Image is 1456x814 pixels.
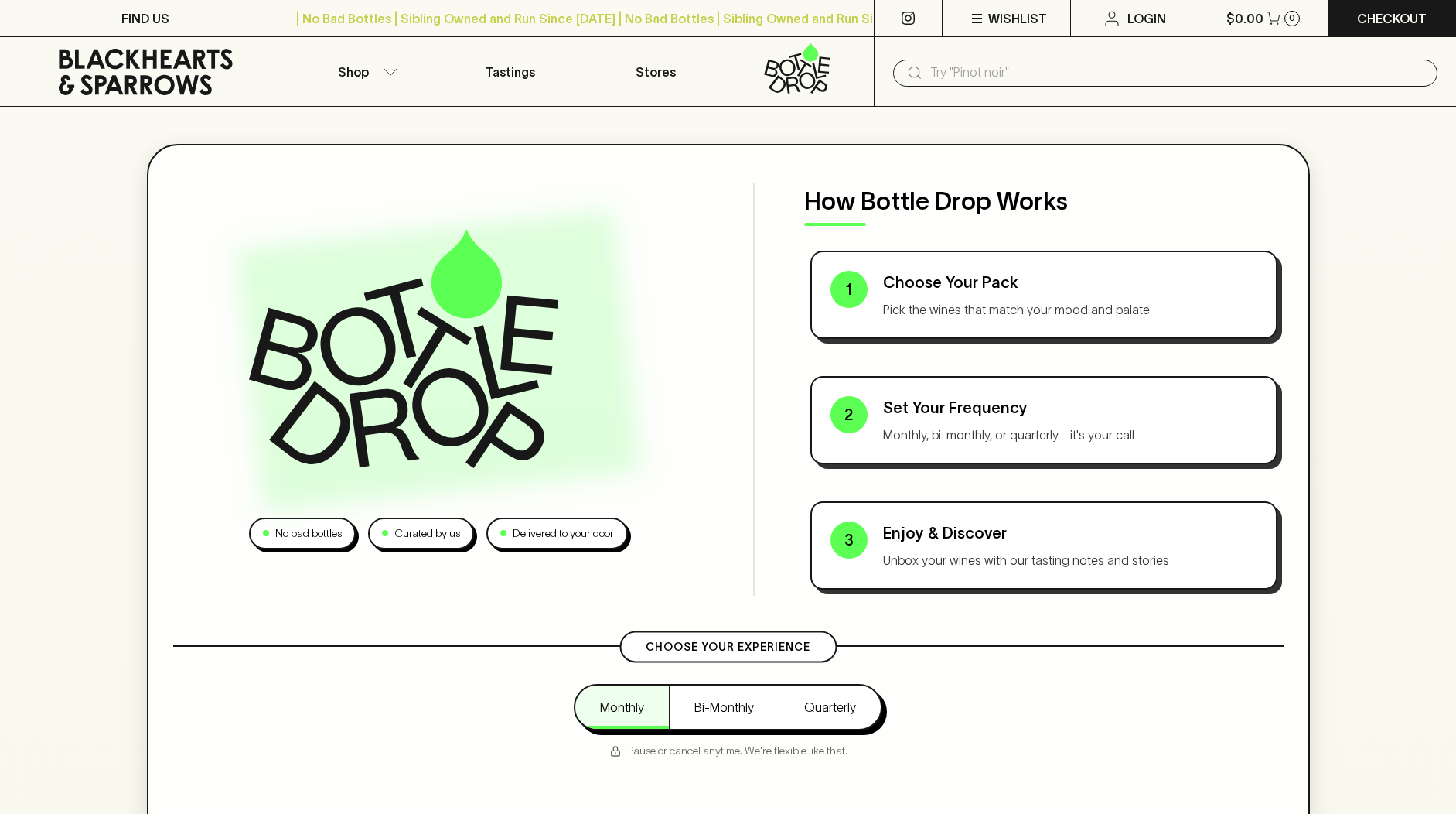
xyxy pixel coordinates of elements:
button: Shop [292,37,438,106]
button: Quarterly [779,686,881,729]
p: $0.00 [1226,9,1263,28]
p: Unbox your wines with our tasting notes and stories [883,551,1257,569]
div: 3 [830,522,868,559]
p: Pause or cancel anytime. We're flexible like that. [609,743,847,759]
div: 2 [830,396,868,433]
a: Tastings [438,37,583,106]
p: Pick the wines that match your mood and palate [883,300,1257,319]
p: Choose Your Pack [883,271,1257,294]
p: No bad bottles [275,525,342,542]
p: Enjoy & Discover [883,522,1257,545]
p: Monthly, bi-monthly, or quarterly - it's your call [883,426,1257,444]
a: Stores [583,37,728,106]
p: Login [1127,9,1166,28]
p: Curated by us [394,525,460,542]
img: Bottle Drop [249,229,558,467]
button: Monthly [575,686,669,729]
p: Choose Your Experience [646,639,810,655]
p: Tastings [486,63,535,81]
p: Checkout [1357,9,1427,28]
div: 1 [830,271,868,308]
p: Delivered to your door [513,525,614,542]
p: Shop [338,63,369,81]
p: Stores [636,63,676,81]
p: 0 [1289,14,1295,22]
input: Try "Pinot noir" [930,60,1425,85]
p: FIND US [121,9,169,28]
button: Bi-Monthly [669,686,779,729]
p: Wishlist [988,9,1047,28]
p: Set Your Frequency [883,396,1257,419]
p: How Bottle Drop Works [804,183,1284,220]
